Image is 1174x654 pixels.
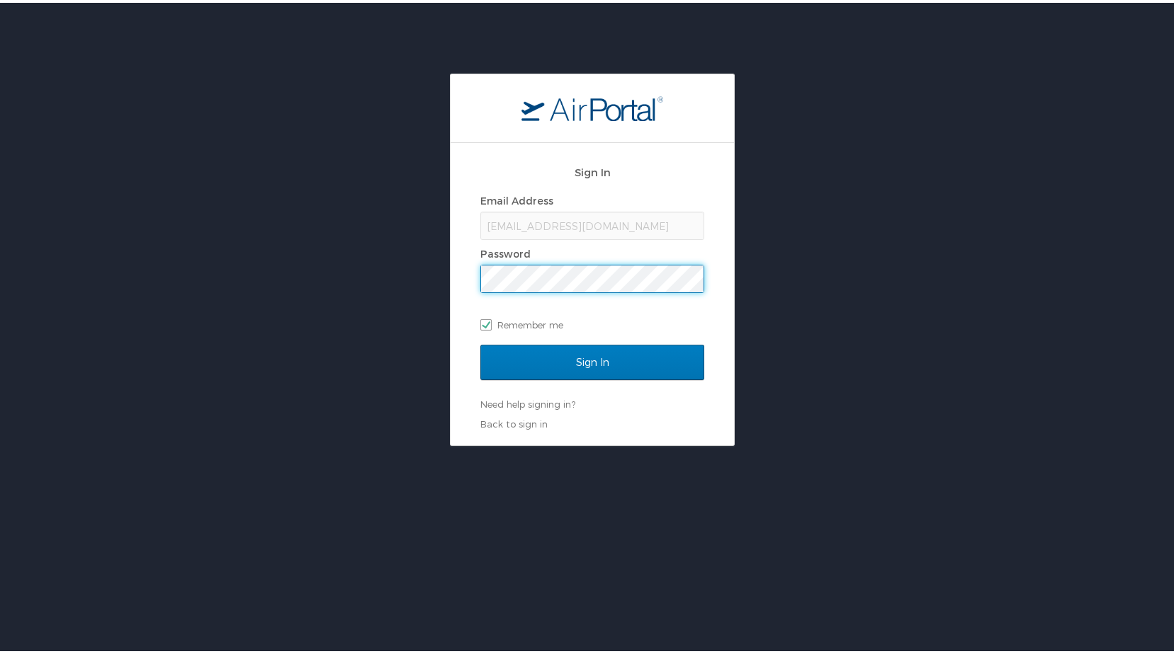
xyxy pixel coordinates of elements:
[480,245,531,257] label: Password
[480,342,704,377] input: Sign In
[480,161,704,178] h2: Sign In
[480,396,575,407] a: Need help signing in?
[480,192,553,204] label: Email Address
[480,311,704,333] label: Remember me
[521,93,663,118] img: logo
[480,415,548,427] a: Back to sign in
